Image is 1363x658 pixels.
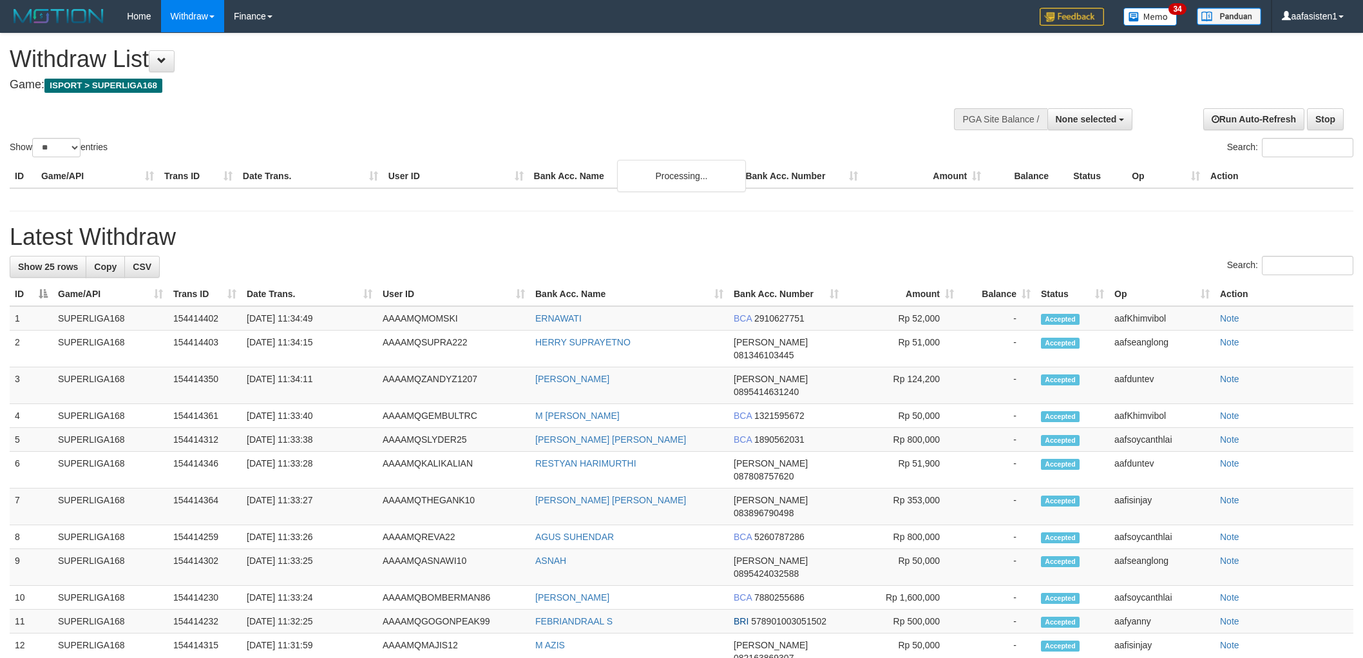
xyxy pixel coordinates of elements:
[10,586,53,610] td: 10
[168,610,242,634] td: 154414232
[959,452,1036,489] td: -
[959,549,1036,586] td: -
[729,282,844,306] th: Bank Acc. Number: activate to sort column ascending
[1220,640,1239,650] a: Note
[535,495,686,505] a: [PERSON_NAME] [PERSON_NAME]
[1109,586,1215,610] td: aafsoycanthlai
[1109,282,1215,306] th: Op: activate to sort column ascending
[53,367,168,404] td: SUPERLIGA168
[754,434,805,445] span: Copy 1890562031 to clipboard
[1168,3,1186,15] span: 34
[734,434,752,445] span: BCA
[959,404,1036,428] td: -
[754,411,805,421] span: Copy 1321595672 to clipboard
[734,350,794,360] span: Copy 081346103445 to clipboard
[168,549,242,586] td: 154414302
[1109,525,1215,549] td: aafsoycanthlai
[44,79,162,93] span: ISPORT > SUPERLIGA168
[1123,8,1177,26] img: Button%20Memo.svg
[740,164,863,188] th: Bank Acc. Number
[53,282,168,306] th: Game/API: activate to sort column ascending
[377,404,530,428] td: AAAAMQGEMBULTRC
[959,525,1036,549] td: -
[959,367,1036,404] td: -
[53,404,168,428] td: SUPERLIGA168
[1220,434,1239,445] a: Note
[242,610,377,634] td: [DATE] 11:32:25
[535,411,620,421] a: M [PERSON_NAME]
[1040,8,1104,26] img: Feedback.jpg
[535,434,686,445] a: [PERSON_NAME] [PERSON_NAME]
[1220,592,1239,603] a: Note
[242,452,377,489] td: [DATE] 11:33:28
[159,164,238,188] th: Trans ID
[86,256,125,278] a: Copy
[734,556,808,566] span: [PERSON_NAME]
[959,306,1036,331] td: -
[377,549,530,586] td: AAAAMQASNAWI10
[1127,164,1205,188] th: Op
[535,616,613,626] a: FEBRIANDRAAL S
[10,138,108,157] label: Show entries
[53,428,168,452] td: SUPERLIGA168
[168,306,242,331] td: 154414402
[734,508,794,518] span: Copy 083896790498 to clipboard
[734,532,752,542] span: BCA
[844,549,959,586] td: Rp 50,000
[168,428,242,452] td: 154414312
[94,262,117,272] span: Copy
[535,337,631,347] a: HERRY SUPRAYETNO
[617,160,746,192] div: Processing...
[53,452,168,489] td: SUPERLIGA168
[1109,489,1215,525] td: aafisinjay
[529,164,741,188] th: Bank Acc. Name
[32,138,81,157] select: Showentries
[10,164,36,188] th: ID
[377,452,530,489] td: AAAAMQKALIKALIAN
[844,331,959,367] td: Rp 51,000
[844,404,959,428] td: Rp 50,000
[10,404,53,428] td: 4
[53,586,168,610] td: SUPERLIGA168
[1041,314,1080,325] span: Accepted
[53,489,168,525] td: SUPERLIGA168
[10,331,53,367] td: 2
[734,568,799,579] span: Copy 0895424032588 to clipboard
[10,452,53,489] td: 6
[1220,411,1239,421] a: Note
[535,556,566,566] a: ASNAH
[10,46,896,72] h1: Withdraw List
[1220,532,1239,542] a: Note
[1056,114,1117,124] span: None selected
[168,489,242,525] td: 154414364
[1109,404,1215,428] td: aafKhimvibol
[1041,496,1080,507] span: Accepted
[377,610,530,634] td: AAAAMQGOGONPEAK99
[844,525,959,549] td: Rp 800,000
[1109,549,1215,586] td: aafseanglong
[734,495,808,505] span: [PERSON_NAME]
[734,640,808,650] span: [PERSON_NAME]
[377,586,530,610] td: AAAAMQBOMBERMAN86
[535,532,614,542] a: AGUS SUHENDAR
[133,262,151,272] span: CSV
[53,331,168,367] td: SUPERLIGA168
[844,610,959,634] td: Rp 500,000
[383,164,529,188] th: User ID
[986,164,1068,188] th: Balance
[1041,556,1080,567] span: Accepted
[954,108,1047,130] div: PGA Site Balance /
[53,549,168,586] td: SUPERLIGA168
[1041,374,1080,385] span: Accepted
[734,337,808,347] span: [PERSON_NAME]
[734,592,752,603] span: BCA
[10,525,53,549] td: 8
[1036,282,1109,306] th: Status: activate to sort column ascending
[53,306,168,331] td: SUPERLIGA168
[844,428,959,452] td: Rp 800,000
[1220,556,1239,566] a: Note
[1203,108,1304,130] a: Run Auto-Refresh
[1307,108,1344,130] a: Stop
[1041,411,1080,422] span: Accepted
[242,525,377,549] td: [DATE] 11:33:26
